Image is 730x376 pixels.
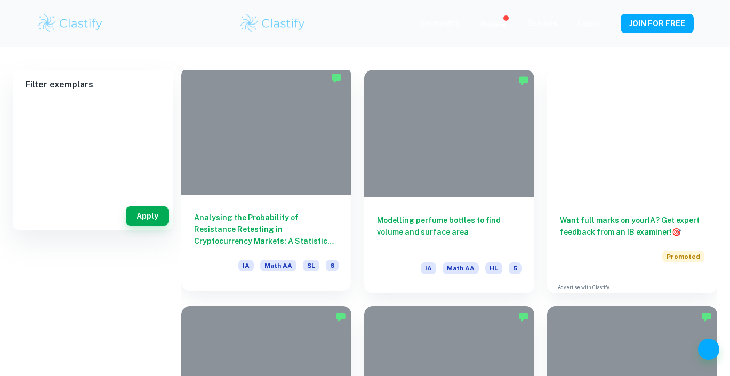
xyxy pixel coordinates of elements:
[672,228,681,236] span: 🎯
[698,339,719,360] button: Help and Feedback
[37,13,105,34] img: Clastify logo
[377,214,522,250] h6: Modelling perfume bottles to find volume and surface area
[238,260,254,271] span: IA
[662,251,704,262] span: Promoted
[509,262,522,274] span: 5
[421,262,436,274] span: IA
[194,212,339,247] h6: Analysing the Probability of Resistance Retesting in Cryptocurrency Markets: A Statistical Approa...
[420,17,459,29] p: Exemplars
[527,19,557,28] a: Schools
[701,311,712,322] img: Marked
[181,70,351,293] a: Analysing the Probability of Resistance Retesting in Cryptocurrency Markets: A Statistical Approa...
[579,19,599,28] a: Login
[335,311,346,322] img: Marked
[485,262,502,274] span: HL
[518,311,529,322] img: Marked
[239,13,307,34] img: Clastify logo
[518,75,529,86] img: Marked
[331,73,342,83] img: Marked
[364,70,534,293] a: Modelling perfume bottles to find volume and surface areaIAMath AAHL5
[558,284,609,291] a: Advertise with Clastify
[547,70,717,275] a: Want full marks on yourIA? Get expert feedback from an IB examiner!Promoted
[260,260,296,271] span: Math AA
[560,214,704,238] h6: Want full marks on your IA ? Get expert feedback from an IB examiner!
[126,206,169,226] button: Apply
[326,260,339,271] span: 6
[480,18,506,30] p: Review
[303,260,319,271] span: SL
[621,14,694,33] button: JOIN FOR FREE
[13,70,173,100] h6: Filter exemplars
[443,262,479,274] span: Math AA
